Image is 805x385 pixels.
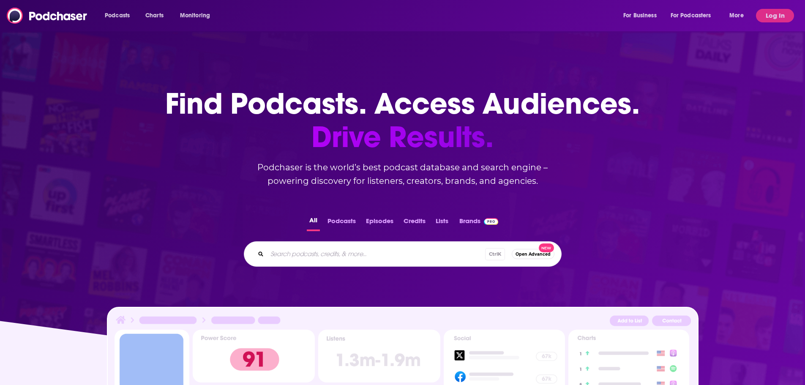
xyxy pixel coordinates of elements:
[729,10,744,22] span: More
[433,215,451,231] button: Lists
[145,10,164,22] span: Charts
[671,10,711,22] span: For Podcasters
[363,215,396,231] button: Episodes
[756,9,794,22] button: Log In
[244,241,562,267] div: Search podcasts, credits, & more...
[665,9,723,22] button: open menu
[459,215,499,231] a: BrandsPodchaser Pro
[318,330,440,382] img: Podcast Insights Listens
[516,252,551,257] span: Open Advanced
[307,215,320,231] button: All
[180,10,210,22] span: Monitoring
[401,215,428,231] button: Credits
[723,9,754,22] button: open menu
[485,248,505,260] span: Ctrl K
[7,8,88,24] img: Podchaser - Follow, Share and Rate Podcasts
[623,10,657,22] span: For Business
[539,243,554,252] span: New
[140,9,169,22] a: Charts
[193,330,315,382] img: Podcast Insights Power score
[512,249,554,259] button: Open AdvancedNew
[267,247,485,261] input: Search podcasts, credits, & more...
[174,9,221,22] button: open menu
[115,314,691,329] img: Podcast Insights Header
[325,215,358,231] button: Podcasts
[165,120,640,154] span: Drive Results.
[234,161,572,188] h2: Podchaser is the world’s best podcast database and search engine – powering discovery for listene...
[105,10,130,22] span: Podcasts
[484,218,499,225] img: Podchaser Pro
[165,87,640,154] h1: Find Podcasts. Access Audiences.
[99,9,141,22] button: open menu
[617,9,667,22] button: open menu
